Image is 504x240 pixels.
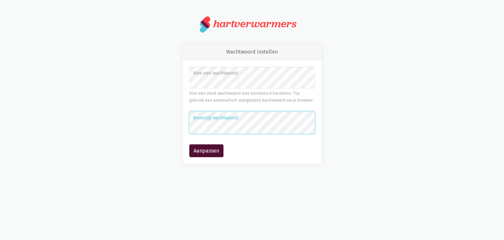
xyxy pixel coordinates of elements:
div: Kies een sterk wachtwoord met minstens 6 karakters. Tip: gebruik een automatisch voorgesteld wach... [189,90,315,104]
div: hartverwarmers [213,18,296,30]
label: Bevestig wachtwoord [193,114,310,122]
a: hartverwarmers [200,16,304,33]
div: Wachtwoord instellen [183,44,322,60]
form: Wachtwoord instellen [189,67,315,157]
img: logo.svg [200,16,211,33]
label: Kies een wachtwoord [193,70,310,77]
button: Aanpassen [189,144,223,157]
